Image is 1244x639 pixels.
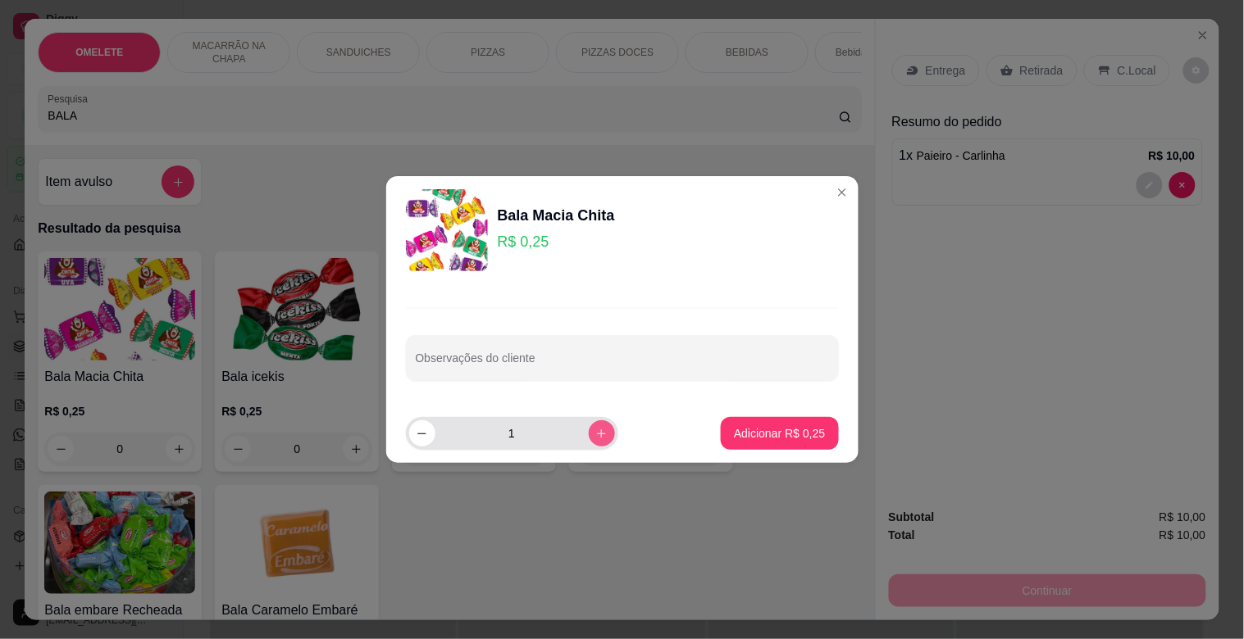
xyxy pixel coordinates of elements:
[409,420,435,446] button: decrease-product-quantity
[734,425,825,442] p: Adicionar R$ 0,25
[721,417,838,450] button: Adicionar R$ 0,25
[589,420,615,446] button: increase-product-quantity
[829,179,855,206] button: Close
[416,356,829,373] input: Observações do cliente
[406,189,488,271] img: product-image
[498,230,615,253] p: R$ 0,25
[498,204,615,227] div: Bala Macia Chita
